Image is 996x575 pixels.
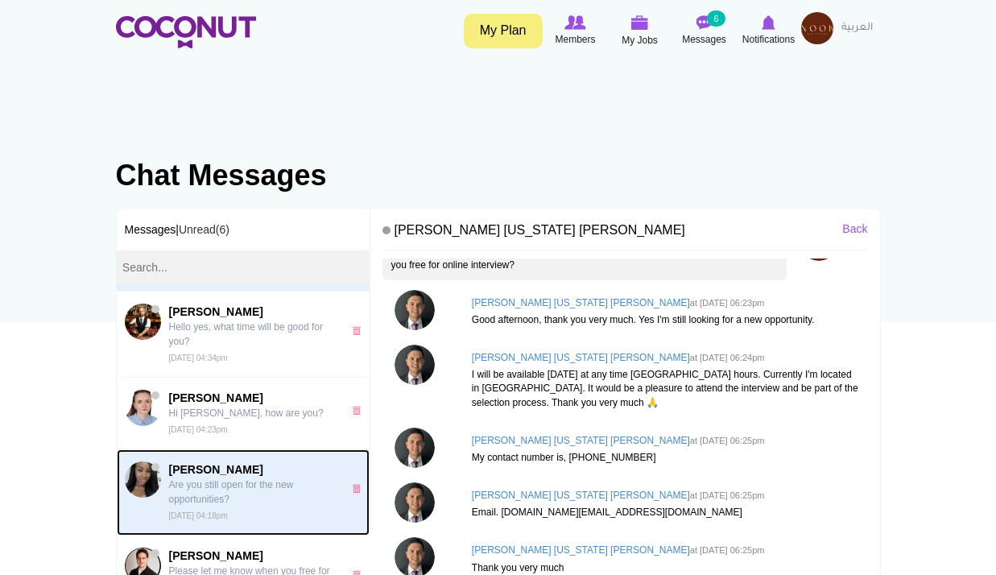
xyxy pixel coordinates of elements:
[125,390,161,426] img: Marija Kulikova
[117,449,370,536] a: Joyce Abban[PERSON_NAME] Are you still open for the new opportunities? [DATE] 04:18pm
[742,31,795,48] span: Notifications
[117,209,370,250] h3: Messages
[472,451,860,465] p: My contact number is, [PHONE_NUMBER]
[543,12,608,49] a: Browse Members Members
[117,378,370,449] a: Marija Kulikova[PERSON_NAME] Hi [PERSON_NAME], how are you? [DATE] 04:23pm
[352,484,366,493] a: x
[690,490,765,500] small: at [DATE] 06:25pm
[169,390,335,406] span: [PERSON_NAME]
[622,32,658,48] span: My Jobs
[117,292,370,378] a: Kostiantyn Lutskov[PERSON_NAME] Hello yes, what time will be good for you? [DATE] 04:34pm
[352,406,366,415] a: x
[696,15,713,30] img: Messages
[690,545,765,555] small: at [DATE] 06:25pm
[472,313,860,327] p: Good afternoon, thank you very much. Yes I'm still looking for a new opportunity.
[631,15,649,30] img: My Jobs
[125,304,161,340] img: Kostiantyn Lutskov
[169,354,228,362] small: [DATE] 04:34pm
[472,436,860,446] h4: [PERSON_NAME] [US_STATE] [PERSON_NAME]
[833,12,881,44] a: العربية
[352,326,366,335] a: x
[169,461,335,478] span: [PERSON_NAME]
[116,159,881,192] h1: Chat Messages
[464,14,543,48] a: My Plan
[169,478,335,507] p: Are you still open for the new opportunities?
[169,425,228,434] small: [DATE] 04:23pm
[672,12,737,49] a: Messages Messages 6
[472,298,860,308] h4: [PERSON_NAME] [US_STATE] [PERSON_NAME]
[690,436,765,445] small: at [DATE] 06:25pm
[391,245,779,272] p: Hi [PERSON_NAME], are you still open for the new opportunity, let me know please when you free fo...
[608,12,672,50] a: My Jobs My Jobs
[472,490,860,501] h4: [PERSON_NAME] [US_STATE] [PERSON_NAME]
[382,217,867,251] h4: [PERSON_NAME] [US_STATE] [PERSON_NAME]
[842,221,867,237] a: Back
[169,511,228,520] small: [DATE] 04:18pm
[117,250,370,284] input: Search...
[169,320,335,349] p: Hello yes, what time will be good for you?
[169,406,335,420] p: Hi [PERSON_NAME], how are you?
[125,461,161,498] img: Joyce Abban
[169,548,335,564] span: [PERSON_NAME]
[472,368,860,409] p: I will be available [DATE] at any time [GEOGRAPHIC_DATA] hours. Currently I'm located in [GEOGRAP...
[690,298,765,308] small: at [DATE] 06:23pm
[116,16,256,48] img: Home
[690,353,765,362] small: at [DATE] 06:24pm
[472,545,860,556] h4: [PERSON_NAME] [US_STATE] [PERSON_NAME]
[682,31,726,48] span: Messages
[737,12,801,49] a: Notifications Notifications
[179,223,229,236] a: Unread(6)
[707,10,725,27] small: 6
[472,561,860,575] p: Thank you very much
[762,15,775,30] img: Notifications
[472,353,860,363] h4: [PERSON_NAME] [US_STATE] [PERSON_NAME]
[564,15,585,30] img: Browse Members
[169,304,335,320] span: [PERSON_NAME]
[176,223,229,236] span: |
[472,506,860,519] p: Email. [DOMAIN_NAME][EMAIL_ADDRESS][DOMAIN_NAME]
[555,31,595,48] span: Members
